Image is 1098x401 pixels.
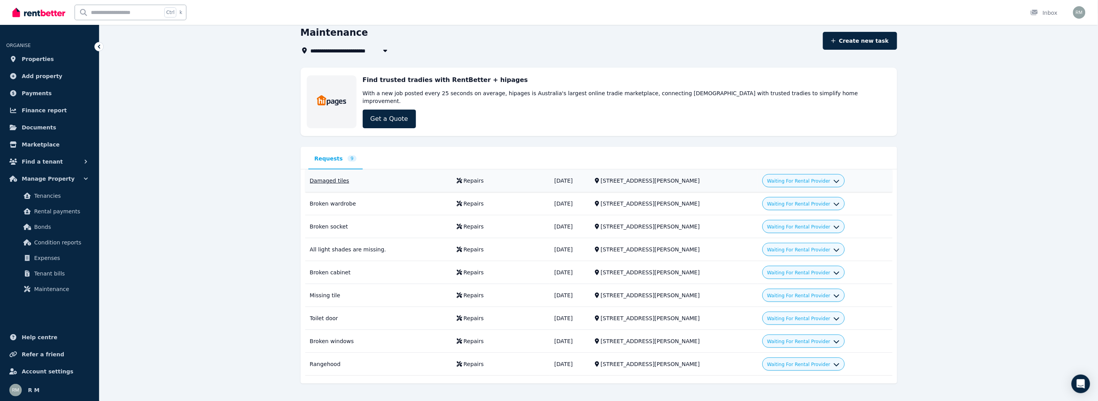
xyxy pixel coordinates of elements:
[6,68,93,84] a: Add property
[34,269,87,278] span: Tenant bills
[310,246,447,253] div: All light shades are missing.
[310,360,447,368] div: Rangehood
[601,314,753,322] div: [STREET_ADDRESS][PERSON_NAME]
[550,192,591,215] td: [DATE]
[464,246,484,253] div: Repairs
[308,155,889,169] nav: Tabs
[22,106,67,115] span: Finance report
[363,75,528,85] h3: Find trusted tradies with RentBetter + hipages
[550,215,591,238] td: [DATE]
[550,261,591,284] td: [DATE]
[767,361,840,368] button: Waiting For Rental Provider
[464,291,484,299] div: Repairs
[767,316,830,322] span: Waiting For Rental Provider
[464,314,484,322] div: Repairs
[9,188,90,204] a: Tenancies
[317,94,346,108] img: Trades & Maintenance
[550,330,591,353] td: [DATE]
[310,314,447,322] div: Toilet door
[310,223,447,230] div: Broken socket
[310,268,447,276] div: Broken cabinet
[164,7,176,17] span: Ctrl
[34,238,87,247] span: Condition reports
[767,224,840,230] button: Waiting For Rental Provider
[22,71,63,81] span: Add property
[9,219,90,235] a: Bonds
[34,284,87,294] span: Maintenance
[22,54,54,64] span: Properties
[34,222,87,232] span: Bonds
[6,120,93,135] a: Documents
[464,360,484,368] div: Repairs
[550,169,591,192] td: [DATE]
[6,43,31,48] span: ORGANISE
[6,364,93,379] a: Account settings
[464,337,484,345] div: Repairs
[1073,6,1086,19] img: R M
[601,177,753,185] div: [STREET_ADDRESS][PERSON_NAME]
[601,337,753,345] div: [STREET_ADDRESS][PERSON_NAME]
[464,177,484,185] div: Repairs
[767,293,830,299] span: Waiting For Rental Provider
[767,316,840,322] button: Waiting For Rental Provider
[348,155,357,162] span: 9
[767,224,830,230] span: Waiting For Rental Provider
[9,235,90,250] a: Condition reports
[1030,9,1058,17] div: Inbox
[179,9,182,16] span: k
[464,200,484,207] div: Repairs
[9,250,90,266] a: Expenses
[9,281,90,297] a: Maintenance
[550,307,591,330] td: [DATE]
[767,201,830,207] span: Waiting For Rental Provider
[601,268,753,276] div: [STREET_ADDRESS][PERSON_NAME]
[767,293,840,299] button: Waiting For Rental Provider
[601,360,753,368] div: [STREET_ADDRESS][PERSON_NAME]
[22,350,64,359] span: Refer a friend
[767,338,830,345] span: Waiting For Rental Provider
[601,200,753,207] div: [STREET_ADDRESS][PERSON_NAME]
[6,171,93,187] button: Manage Property
[34,253,87,263] span: Expenses
[767,178,840,184] button: Waiting For Rental Provider
[363,89,891,105] p: With a new job posted every 25 seconds on average, hipages is Australia's largest online tradie m...
[601,246,753,253] div: [STREET_ADDRESS][PERSON_NAME]
[6,154,93,169] button: Find a tenant
[28,385,40,395] span: R M
[310,177,447,185] div: Damaged tiles
[22,123,56,132] span: Documents
[22,174,75,183] span: Manage Property
[6,103,93,118] a: Finance report
[22,333,57,342] span: Help centre
[22,89,52,98] span: Payments
[464,223,484,230] div: Repairs
[550,353,591,376] td: [DATE]
[6,137,93,152] a: Marketplace
[767,247,840,253] button: Waiting For Rental Provider
[6,347,93,362] a: Refer a friend
[9,384,22,396] img: R M
[310,200,447,207] div: Broken wardrobe
[310,337,447,345] div: Broken windows
[22,140,59,149] span: Marketplace
[1072,375,1090,393] div: Open Intercom Messenger
[767,247,830,253] span: Waiting For Rental Provider
[12,7,65,18] img: RentBetter
[310,291,447,299] div: Missing tile
[22,367,73,376] span: Account settings
[22,157,63,166] span: Find a tenant
[6,330,93,345] a: Help centre
[315,155,343,162] span: Requests
[601,291,753,299] div: [STREET_ADDRESS][PERSON_NAME]
[767,361,830,368] span: Waiting For Rental Provider
[464,268,484,276] div: Repairs
[34,207,87,216] span: Rental payments
[6,51,93,67] a: Properties
[550,238,591,261] td: [DATE]
[301,26,368,39] h1: Maintenance
[823,32,897,50] button: Create new task
[9,266,90,281] a: Tenant bills
[601,223,753,230] div: [STREET_ADDRESS][PERSON_NAME]
[9,204,90,219] a: Rental payments
[6,85,93,101] a: Payments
